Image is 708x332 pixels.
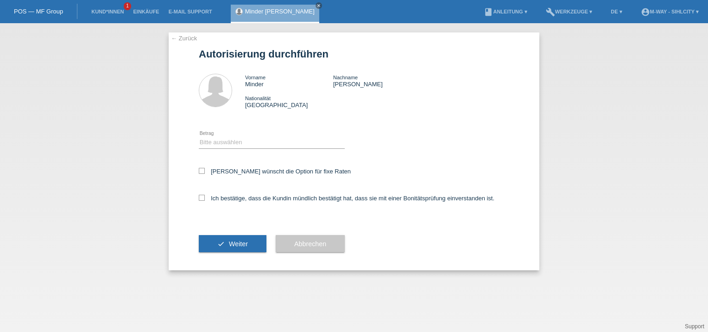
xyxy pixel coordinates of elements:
div: [GEOGRAPHIC_DATA] [245,95,333,109]
span: Abbrechen [294,240,326,248]
h1: Autorisierung durchführen [199,48,509,60]
button: Abbrechen [276,235,345,253]
i: check [217,240,225,248]
i: build [546,7,555,17]
div: [PERSON_NAME] [333,74,421,88]
a: bookAnleitung ▾ [479,9,531,14]
i: close [316,3,321,8]
span: Nationalität [245,96,271,101]
a: E-Mail Support [164,9,217,14]
span: Vorname [245,75,265,80]
div: Minder [245,74,333,88]
button: check Weiter [199,235,266,253]
a: buildWerkzeuge ▾ [541,9,597,14]
i: book [484,7,493,17]
span: 1 [124,2,131,10]
span: Nachname [333,75,358,80]
a: account_circlem-way - Sihlcity ▾ [636,9,703,14]
span: Weiter [229,240,248,248]
a: Kund*innen [87,9,128,14]
a: POS — MF Group [14,8,63,15]
label: [PERSON_NAME] wünscht die Option für fixe Raten [199,168,351,175]
label: Ich bestätige, dass die Kundin mündlich bestätigt hat, dass sie mit einer Bonitätsprüfung einvers... [199,195,494,202]
a: Einkäufe [128,9,164,14]
i: account_circle [641,7,650,17]
a: ← Zurück [171,35,197,42]
a: Minder [PERSON_NAME] [245,8,315,15]
a: DE ▾ [606,9,626,14]
a: Support [685,323,704,330]
a: close [316,2,322,9]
